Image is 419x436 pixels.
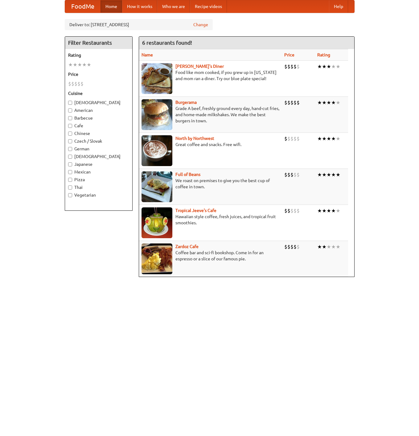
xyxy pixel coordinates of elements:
[73,61,77,68] li: ★
[327,63,331,70] li: ★
[297,63,300,70] li: $
[317,207,322,214] li: ★
[294,171,297,178] li: $
[65,19,213,30] div: Deliver to: [STREET_ADDRESS]
[284,99,287,106] li: $
[287,135,290,142] li: $
[175,208,216,213] a: Tropical Jeeve's Cafe
[68,108,72,112] input: American
[284,171,287,178] li: $
[322,135,327,142] li: ★
[297,171,300,178] li: $
[331,171,336,178] li: ★
[297,99,300,106] li: $
[65,37,132,49] h4: Filter Restaurants
[77,80,80,87] li: $
[317,52,330,57] a: Rating
[68,80,71,87] li: $
[175,172,200,177] a: Full of Beans
[287,63,290,70] li: $
[294,63,297,70] li: $
[68,193,72,197] input: Vegetarian
[322,99,327,106] li: ★
[142,243,172,274] img: zardoz.jpg
[294,207,297,214] li: $
[142,105,279,124] p: Grade A beef, freshly ground every day, hand-cut fries, and home-made milkshakes. We make the bes...
[142,177,279,190] p: We roast on premises to give you the best cup of coffee in town.
[290,243,294,250] li: $
[322,171,327,178] li: ★
[327,243,331,250] li: ★
[175,244,199,249] a: Zardoz Cafe
[68,162,72,166] input: Japanese
[142,69,279,82] p: Food like mom cooked, if you grew up in [US_STATE] and mom ran a diner. Try our blue plate special!
[284,135,287,142] li: $
[68,123,129,129] label: Cafe
[65,0,101,13] a: FoodMe
[68,147,72,151] input: German
[142,99,172,130] img: burgerama.jpg
[68,124,72,128] input: Cafe
[287,243,290,250] li: $
[322,63,327,70] li: ★
[175,100,197,105] a: Burgerama
[71,80,74,87] li: $
[77,61,82,68] li: ★
[290,99,294,106] li: $
[68,116,72,120] input: Barbecue
[68,101,72,105] input: [DEMOGRAPHIC_DATA]
[68,107,129,113] label: American
[287,171,290,178] li: $
[294,135,297,142] li: $
[336,171,340,178] li: ★
[122,0,157,13] a: How it works
[331,207,336,214] li: ★
[287,207,290,214] li: $
[317,243,322,250] li: ★
[80,80,84,87] li: $
[190,0,227,13] a: Recipe videos
[317,171,322,178] li: ★
[68,192,129,198] label: Vegetarian
[68,132,72,136] input: Chinese
[142,214,279,226] p: Hawaiian style coffee, fresh juices, and tropical fruit smoothies.
[290,135,294,142] li: $
[193,22,208,28] a: Change
[68,115,129,121] label: Barbecue
[175,136,214,141] b: North by Northwest
[322,243,327,250] li: ★
[175,64,224,69] a: [PERSON_NAME]'s Diner
[142,52,153,57] a: Name
[336,99,340,106] li: ★
[142,40,192,46] ng-pluralize: 6 restaurants found!
[290,63,294,70] li: $
[329,0,348,13] a: Help
[142,135,172,166] img: north.jpg
[68,138,129,144] label: Czech / Slovak
[284,207,287,214] li: $
[297,207,300,214] li: $
[317,135,322,142] li: ★
[317,99,322,106] li: ★
[284,63,287,70] li: $
[68,184,129,190] label: Thai
[290,207,294,214] li: $
[68,185,72,189] input: Thai
[327,99,331,106] li: ★
[287,99,290,106] li: $
[336,243,340,250] li: ★
[294,243,297,250] li: $
[331,63,336,70] li: ★
[331,135,336,142] li: ★
[336,63,340,70] li: ★
[322,207,327,214] li: ★
[68,153,129,160] label: [DEMOGRAPHIC_DATA]
[331,99,336,106] li: ★
[284,52,294,57] a: Price
[142,171,172,202] img: beans.jpg
[317,63,322,70] li: ★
